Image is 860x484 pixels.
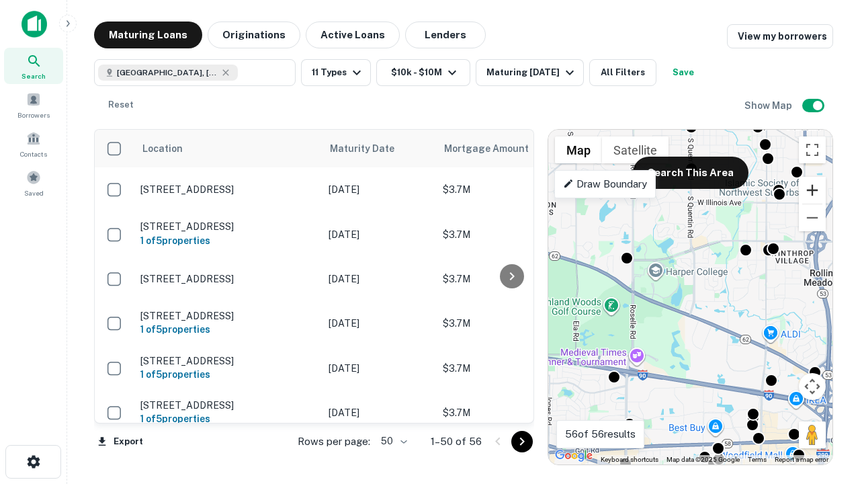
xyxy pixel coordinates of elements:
th: Location [134,130,322,167]
p: [DATE] [329,182,429,197]
p: $3.7M [443,405,577,420]
p: Rows per page: [298,434,370,450]
img: Google [552,447,596,465]
p: [STREET_ADDRESS] [140,273,315,285]
a: Saved [4,165,63,201]
iframe: Chat Widget [793,376,860,441]
button: Go to next page [511,431,533,452]
span: Borrowers [17,110,50,120]
p: [DATE] [329,272,429,286]
button: Export [94,432,146,452]
p: $3.7M [443,182,577,197]
a: Report a map error [775,456,828,463]
p: 56 of 56 results [565,426,636,442]
p: [STREET_ADDRESS] [140,310,315,322]
span: Saved [24,188,44,198]
button: Save your search to get updates of matches that match your search criteria. [662,59,705,86]
p: $3.7M [443,227,577,242]
button: All Filters [589,59,656,86]
h6: 1 of 5 properties [140,411,315,426]
button: Search This Area [633,157,748,189]
a: Terms [748,456,767,463]
p: [DATE] [329,316,429,331]
div: Maturing [DATE] [486,65,578,81]
p: [STREET_ADDRESS] [140,399,315,411]
span: Maturity Date [330,140,412,157]
h6: 1 of 5 properties [140,367,315,382]
button: Keyboard shortcuts [601,455,658,465]
button: 11 Types [301,59,371,86]
p: Draw Boundary [563,176,647,192]
button: Show satellite imagery [602,136,669,163]
p: [DATE] [329,405,429,420]
h6: Show Map [744,98,794,113]
button: Maturing [DATE] [476,59,584,86]
span: Contacts [20,149,47,159]
span: Mortgage Amount [444,140,546,157]
p: 1–50 of 56 [431,434,482,450]
h6: 1 of 5 properties [140,233,315,248]
button: $10k - $10M [376,59,470,86]
img: capitalize-icon.png [21,11,47,38]
button: Show street map [555,136,602,163]
p: [STREET_ADDRESS] [140,184,315,196]
p: [DATE] [329,361,429,376]
span: [GEOGRAPHIC_DATA], [GEOGRAPHIC_DATA] [117,67,218,79]
p: [DATE] [329,227,429,242]
a: Contacts [4,126,63,162]
span: Map data ©2025 Google [666,456,740,463]
p: [STREET_ADDRESS] [140,355,315,367]
h6: 1 of 5 properties [140,322,315,337]
button: Toggle fullscreen view [799,136,826,163]
button: Lenders [405,22,486,48]
p: $3.7M [443,361,577,376]
button: Map camera controls [799,373,826,400]
a: Search [4,48,63,84]
button: Active Loans [306,22,400,48]
span: Search [21,71,46,81]
p: $3.7M [443,272,577,286]
th: Maturity Date [322,130,436,167]
a: Borrowers [4,87,63,123]
div: 0 0 [548,130,832,465]
button: Maturing Loans [94,22,202,48]
button: Zoom out [799,204,826,231]
button: Originations [208,22,300,48]
th: Mortgage Amount [436,130,584,167]
p: [STREET_ADDRESS] [140,220,315,233]
p: $3.7M [443,316,577,331]
a: Open this area in Google Maps (opens a new window) [552,447,596,465]
button: Reset [99,91,142,118]
span: Location [142,140,183,157]
a: View my borrowers [727,24,833,48]
button: Zoom in [799,177,826,204]
div: 50 [376,432,409,451]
